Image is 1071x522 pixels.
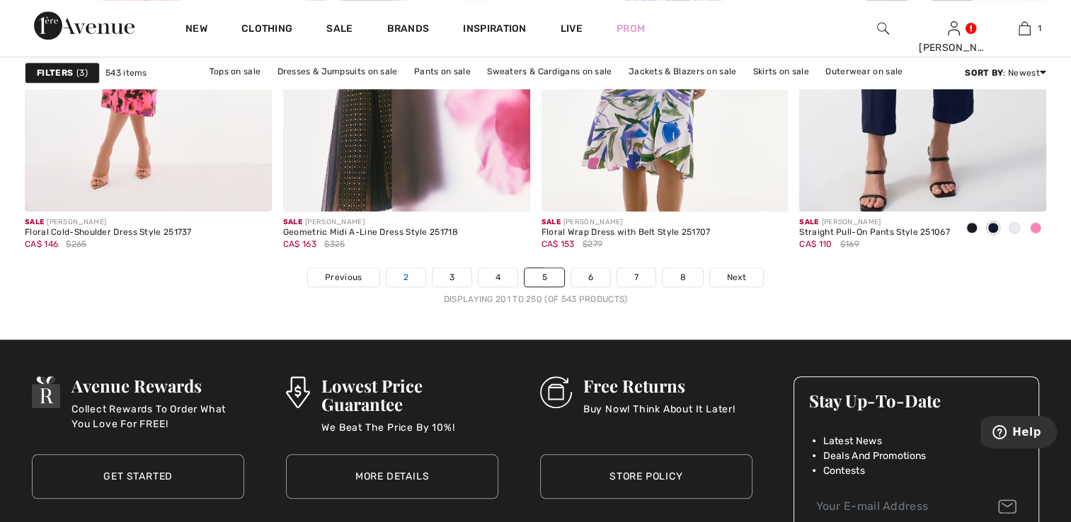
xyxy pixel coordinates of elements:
[799,239,832,249] span: CA$ 110
[480,62,619,81] a: Sweaters & Cardigans on sale
[324,238,345,250] span: $325
[25,218,44,226] span: Sale
[840,238,859,250] span: $169
[283,217,458,228] div: [PERSON_NAME]
[525,268,563,286] a: 5
[433,268,471,286] a: 3
[241,23,292,37] a: Clothing
[542,218,561,226] span: Sale
[387,23,430,37] a: Brands
[66,238,86,250] span: $265
[980,416,1057,451] iframe: Opens a widget where you can find more information
[105,66,147,79] span: 543 items
[283,228,458,238] div: Geometric Midi A-Line Dress Style 251718
[185,23,207,37] a: New
[71,376,244,395] h3: Avenue Rewards
[32,454,244,499] a: Get Started
[561,21,583,36] a: Live
[990,20,1059,37] a: 1
[25,228,192,238] div: Floral Cold-Shoulder Dress Style 251737
[540,376,572,408] img: Free Returns
[746,62,816,81] a: Skirts on sale
[283,239,316,249] span: CA$ 163
[583,402,735,430] p: Buy Now! Think About It Later!
[622,62,744,81] a: Jackets & Blazers on sale
[965,66,1046,79] div: : Newest
[823,434,881,448] span: Latest News
[877,20,889,37] img: search the website
[948,20,960,37] img: My Info
[32,376,60,408] img: Avenue Rewards
[823,463,864,478] span: Contests
[542,239,575,249] span: CA$ 153
[663,268,702,286] a: 8
[71,402,244,430] p: Collect Rewards To Order What You Love For FREE!
[961,217,983,240] div: Black
[479,268,517,286] a: 4
[808,391,1024,410] h3: Stay Up-To-Date
[1004,217,1025,240] div: Off White
[308,268,379,286] a: Previous
[76,66,88,79] span: 3
[983,217,1004,240] div: Midnight Blue
[283,218,302,226] span: Sale
[25,293,1046,306] div: Displaying 201 to 250 (of 543 products)
[34,11,134,40] img: 1ère Avenue
[386,268,425,286] a: 2
[25,239,58,249] span: CA$ 146
[37,66,73,79] strong: Filters
[542,228,711,238] div: Floral Wrap Dress with Belt Style 251707
[823,448,926,463] span: Deals And Promotions
[727,271,746,284] span: Next
[1038,22,1041,35] span: 1
[286,376,310,408] img: Lowest Price Guarantee
[710,268,763,286] a: Next
[1019,20,1031,37] img: My Bag
[583,376,735,395] h3: Free Returns
[321,376,498,413] h3: Lowest Price Guarantee
[799,217,950,228] div: [PERSON_NAME]
[1025,217,1046,240] div: Bubble gum
[463,23,526,37] span: Inspiration
[326,23,353,37] a: Sale
[571,268,610,286] a: 6
[202,62,268,81] a: Tops on sale
[948,21,960,35] a: Sign In
[407,62,478,81] a: Pants on sale
[617,268,655,286] a: 7
[540,454,752,499] a: Store Policy
[919,40,988,55] div: [PERSON_NAME]
[25,217,192,228] div: [PERSON_NAME]
[270,62,405,81] a: Dresses & Jumpsuits on sale
[321,420,498,448] p: We Beat The Price By 10%!
[286,454,498,499] a: More Details
[542,217,711,228] div: [PERSON_NAME]
[965,68,1003,78] strong: Sort By
[25,267,1046,306] nav: Page navigation
[818,62,910,81] a: Outerwear on sale
[617,21,645,36] a: Prom
[583,238,602,250] span: $279
[799,218,818,226] span: Sale
[325,271,362,284] span: Previous
[799,228,950,238] div: Straight Pull-On Pants Style 251067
